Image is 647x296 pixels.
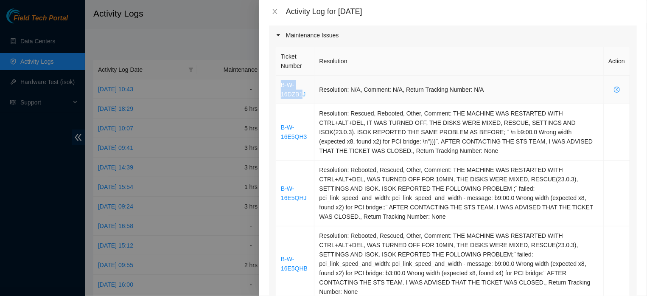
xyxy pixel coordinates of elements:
[314,76,604,104] td: Resolution: N/A, Comment: N/A, Return Tracking Number: N/A
[281,185,307,201] a: B-W-16E5QHJ
[314,104,604,161] td: Resolution: Rescued, Rebooted, Other, Comment: THE MACHINE WAS RESTARTED WITH CTRL+ALT+DEL, IT WA...
[272,8,278,15] span: close
[269,8,281,16] button: Close
[286,7,637,16] div: Activity Log for [DATE]
[314,161,604,226] td: Resolution: Rebooted, Rescued, Other, Comment: THE MACHINE WAS RESTARTED WITH CTRL+ALT+DEL, WAS T...
[281,82,305,98] a: B-W-16DZB1J
[276,33,281,38] span: caret-right
[314,47,604,76] th: Resolution
[608,87,625,93] span: close-circle
[276,47,314,76] th: Ticket Number
[269,25,637,45] div: Maintenance Issues
[281,256,308,272] a: B-W-16E5QHB
[281,124,307,140] a: B-W-16E5QH3
[604,47,630,76] th: Action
